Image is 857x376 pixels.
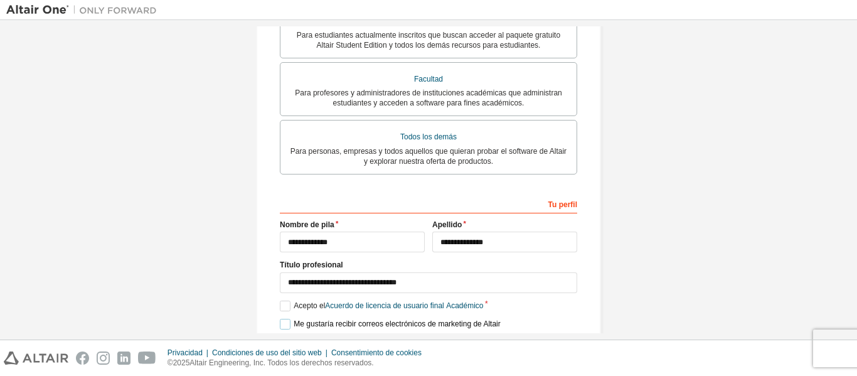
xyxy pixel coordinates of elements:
font: Apellido [432,220,462,229]
font: Nombre de pila [280,220,334,229]
font: Académico [446,301,483,310]
img: linkedin.svg [117,352,130,365]
font: Título profesional [280,261,343,269]
font: Privacidad [168,348,203,357]
img: altair_logo.svg [4,352,68,365]
font: 2025 [173,358,190,367]
font: Condiciones de uso del sitio web [212,348,322,357]
font: Me gustaría recibir correos electrónicos de marketing de Altair [294,320,500,328]
font: Todos los demás [400,132,457,141]
font: Tu perfil [548,200,577,209]
font: Acuerdo de licencia de usuario final [325,301,444,310]
font: Altair Engineering, Inc. Todos los derechos reservados. [189,358,373,367]
font: Acepto el [294,301,325,310]
font: © [168,358,173,367]
font: Para personas, empresas y todos aquellos que quieran probar el software de Altair y explorar nues... [290,147,567,166]
font: Consentimiento de cookies [331,348,422,357]
img: instagram.svg [97,352,110,365]
font: Para profesores y administradores de instituciones académicas que administran estudiantes y acced... [295,89,562,107]
font: Para estudiantes actualmente inscritos que buscan acceder al paquete gratuito Altair Student Edit... [297,31,560,50]
img: Altair Uno [6,4,163,16]
img: facebook.svg [76,352,89,365]
font: Facultad [414,75,443,83]
img: youtube.svg [138,352,156,365]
